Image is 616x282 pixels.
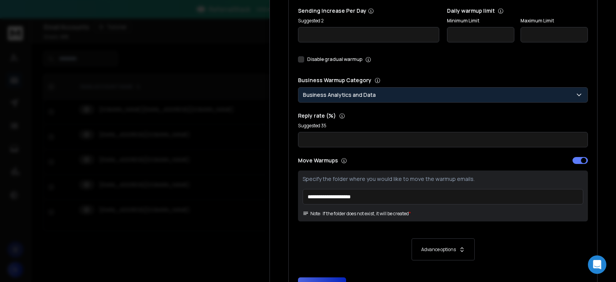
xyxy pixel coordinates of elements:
p: Move Warmups [298,157,441,164]
label: Maximum Limit [521,18,588,24]
p: Reply rate (%) [298,112,588,120]
button: Advance options [306,238,580,260]
p: Business Analytics and Data [303,91,379,99]
p: Suggested 35 [298,123,588,129]
label: Disable gradual warmup [307,56,362,62]
p: If the folder does not exist, it will be created [323,211,409,217]
p: Daily warmup limit [447,7,588,15]
p: Specify the folder where you would like to move the warmup emails. [303,175,583,183]
p: Sending Increase Per Day [298,7,439,15]
p: Advance options [421,247,456,253]
p: Business Warmup Category [298,76,588,84]
label: Minimum Limit [447,18,514,24]
span: Note: [303,211,321,217]
div: Open Intercom Messenger [588,255,606,274]
p: Suggested 2 [298,18,439,24]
